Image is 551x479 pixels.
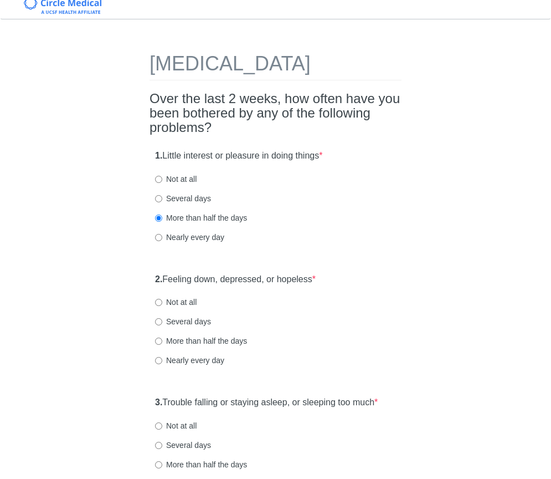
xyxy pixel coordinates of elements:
[150,91,401,135] h2: Over the last 2 weeks, how often have you been bothered by any of the following problems?
[155,174,197,185] label: Not at all
[155,396,378,409] label: Trouble falling or staying asleep, or sleeping too much
[155,442,162,449] input: Several days
[155,274,162,284] strong: 2.
[155,440,211,451] label: Several days
[150,53,401,80] h1: [MEDICAL_DATA]
[155,357,162,364] input: Nearly every day
[155,299,162,306] input: Not at all
[155,335,247,346] label: More than half the days
[155,338,162,345] input: More than half the days
[155,297,197,308] label: Not at all
[155,193,211,204] label: Several days
[155,176,162,183] input: Not at all
[155,232,224,243] label: Nearly every day
[155,318,162,325] input: Several days
[155,195,162,202] input: Several days
[155,150,322,162] label: Little interest or pleasure in doing things
[155,420,197,431] label: Not at all
[155,316,211,327] label: Several days
[155,422,162,430] input: Not at all
[155,461,162,468] input: More than half the days
[155,355,224,366] label: Nearly every day
[155,151,162,160] strong: 1.
[155,273,316,286] label: Feeling down, depressed, or hopeless
[155,459,247,470] label: More than half the days
[155,398,162,407] strong: 3.
[155,212,247,223] label: More than half the days
[155,215,162,222] input: More than half the days
[155,234,162,241] input: Nearly every day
